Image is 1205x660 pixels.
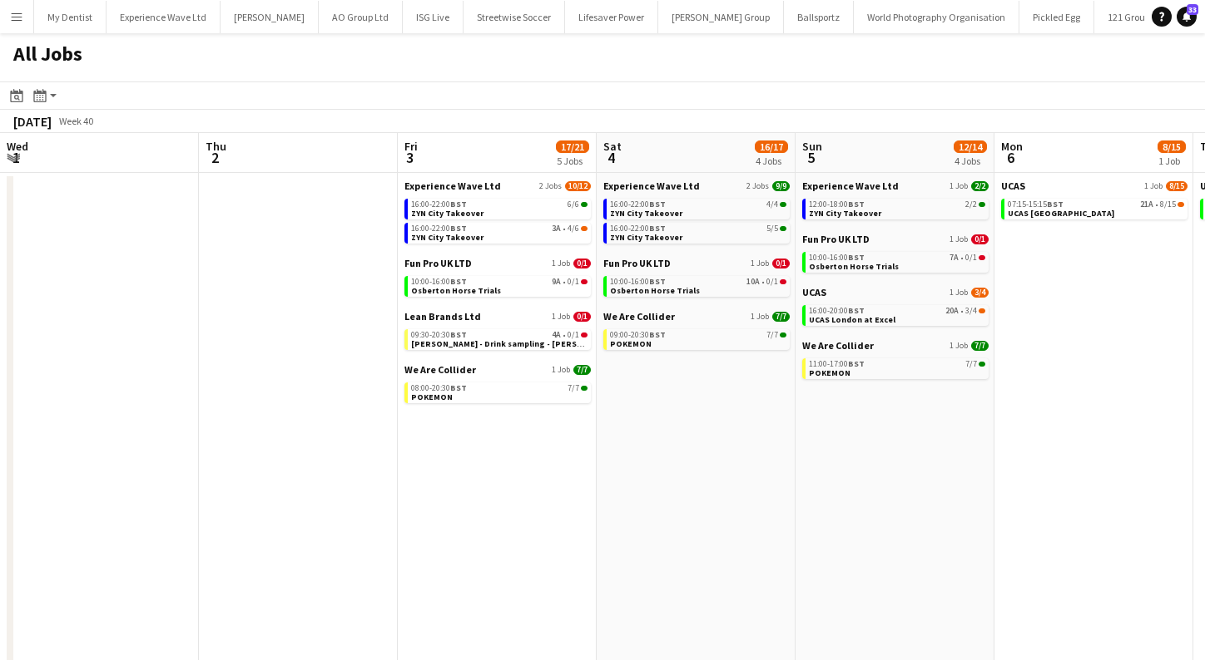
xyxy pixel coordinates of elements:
a: 08:00-20:30BST7/7POKEMON [411,382,588,401]
a: UCAS1 Job8/15 [1001,180,1188,192]
a: Experience Wave Ltd2 Jobs9/9 [603,180,790,192]
a: 10:00-16:00BST9A•0/1Osberton Horse Trials [411,276,588,295]
span: We Are Collider [802,339,874,352]
a: Fun Pro UK LTD1 Job0/1 [404,257,591,269]
a: Experience Wave Ltd2 Jobs10/12 [404,180,591,192]
span: 3A [552,224,561,233]
span: 0/1 [766,278,778,286]
span: 10:00-16:00 [809,254,865,262]
span: UCAS London at Excel [809,314,895,325]
a: 16:00-22:00BST6/6ZYN City Takeover [411,199,588,218]
a: 16:00-20:00BST20A•3/4UCAS London at Excel [809,305,985,324]
div: Experience Wave Ltd1 Job2/212:00-18:00BST2/2ZYN City Takeover [802,180,989,233]
span: 1 Job [950,288,968,298]
span: 0/1 [568,278,579,286]
span: 2/2 [979,202,985,207]
span: 2/2 [971,181,989,191]
div: Lean Brands Ltd1 Job0/109:30-20:30BST4A•0/1[PERSON_NAME] - Drink sampling - [PERSON_NAME] [404,310,591,363]
a: Fun Pro UK LTD1 Job0/1 [603,257,790,269]
div: • [411,331,588,339]
span: 3 [402,148,418,167]
span: 1 Job [950,234,968,244]
span: 0/1 [780,279,786,284]
div: • [610,278,786,286]
div: We Are Collider1 Job7/708:00-20:30BST7/7POKEMON [404,363,591,406]
span: Osberton Horse Trials [809,261,899,272]
span: 16:00-22:00 [411,200,467,209]
span: Experience Wave Ltd [802,180,899,192]
span: 12/14 [954,140,987,153]
button: [PERSON_NAME] [221,1,319,33]
span: ZYN City Takeover [411,208,483,219]
span: 12:00-18:00 [809,200,865,209]
span: BST [649,329,666,340]
span: 09:00-20:30 [610,331,666,339]
a: 12:00-18:00BST2/2ZYN City Takeover [809,199,985,218]
div: • [411,278,588,286]
span: UCAS [1001,180,1025,192]
span: 8/15 [1166,181,1188,191]
span: 4/6 [581,226,588,231]
span: 8/15 [1178,202,1184,207]
a: 16:00-22:00BST4/4ZYN City Takeover [610,199,786,218]
span: 1 [4,148,28,167]
span: BST [450,382,467,393]
span: 21A [1140,200,1153,209]
span: 33 [1187,4,1198,15]
span: 2/2 [965,200,977,209]
span: 9/9 [772,181,790,191]
button: Ballsportz [784,1,854,33]
a: 16:00-22:00BST5/5ZYN City Takeover [610,223,786,242]
span: Osberton Horse Trials [610,285,700,296]
span: 4/4 [766,200,778,209]
span: 7/7 [780,332,786,337]
a: 10:00-16:00BST7A•0/1Osberton Horse Trials [809,252,985,271]
span: 2 [203,148,226,167]
span: Week 40 [55,115,97,127]
span: 3/4 [971,288,989,298]
span: 8/15 [1160,200,1176,209]
span: 0/1 [965,254,977,262]
div: • [809,307,985,315]
span: 16:00-22:00 [610,200,666,209]
a: We Are Collider1 Job7/7 [802,339,989,352]
span: 4A [552,331,561,339]
span: BST [649,276,666,287]
span: 7/7 [766,331,778,339]
span: 0/1 [979,255,985,260]
a: 11:00-17:00BST7/7POKEMON [809,358,985,377]
div: Fun Pro UK LTD1 Job0/110:00-16:00BST7A•0/1Osberton Horse Trials [802,233,989,286]
a: Experience Wave Ltd1 Job2/2 [802,180,989,192]
div: 4 Jobs [756,155,787,167]
div: 1 Job [1158,155,1185,167]
a: We Are Collider1 Job7/7 [603,310,790,323]
div: Fun Pro UK LTD1 Job0/110:00-16:00BST9A•0/1Osberton Horse Trials [404,257,591,310]
span: BST [848,305,865,316]
span: 1 Job [1144,181,1163,191]
span: 7/7 [979,362,985,367]
span: We Are Collider [404,363,476,376]
a: UCAS1 Job3/4 [802,286,989,298]
div: Experience Wave Ltd2 Jobs9/916:00-22:00BST4/4ZYN City Takeover16:00-22:00BST5/5ZYN City Takeover [603,180,790,257]
span: 5 [800,148,822,167]
span: 08:00-20:30 [411,384,467,392]
span: POKEMON [809,367,850,378]
span: 7/7 [971,341,989,351]
span: 9A [552,278,561,286]
span: 16:00-22:00 [610,224,666,233]
span: 7A [950,254,959,262]
span: Experience Wave Ltd [404,180,501,192]
span: UCAS [802,286,826,298]
span: 3/4 [965,307,977,315]
span: BST [450,329,467,340]
a: 16:00-22:00BST3A•4/6ZYN City Takeover [411,223,588,242]
button: Lifesaver Power [565,1,658,33]
span: ZYN City Takeover [809,208,881,219]
span: 10:00-16:00 [610,278,666,286]
span: Fun Pro UK LTD [802,233,870,245]
span: 6/6 [568,200,579,209]
span: 7/7 [965,360,977,368]
span: Experience Wave Ltd [603,180,700,192]
span: ZYN City Takeover [610,208,682,219]
span: 4/4 [780,202,786,207]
